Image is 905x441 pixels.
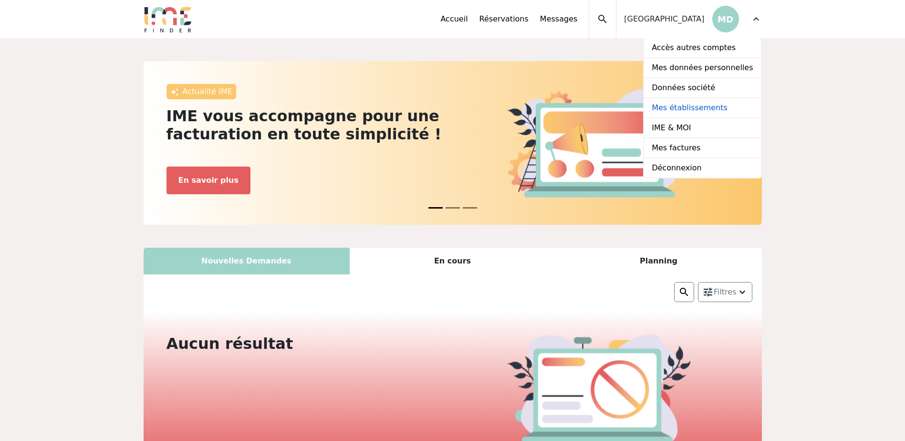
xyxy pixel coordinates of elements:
h2: Aucun résultat [166,335,447,353]
button: En savoir plus [166,167,250,194]
a: Mes données personnelles [644,58,760,78]
img: awesome.png [170,88,179,96]
button: News 2 [463,202,477,213]
span: search [597,13,608,25]
a: Données société [644,78,760,98]
img: setting.png [702,286,714,298]
a: IME & MOI [644,118,760,138]
img: Logo.png [144,6,192,32]
button: News 1 [446,202,460,213]
div: En cours [350,248,556,274]
span: expand_more [750,13,762,25]
div: Nouvelles Demandes [144,248,350,274]
span: Filtres [714,286,737,298]
a: Mes factures [644,138,760,158]
div: Actualité IME [166,84,236,99]
a: Réservations [479,13,529,25]
img: arrow_down.png [737,286,748,298]
img: search.png [678,286,690,298]
span: [GEOGRAPHIC_DATA] [624,13,704,25]
p: MD [712,6,739,32]
button: News 0 [428,202,443,213]
h2: IME vous accompagne pour une facturation en toute simplicité ! [166,107,447,144]
a: Mes établissements [644,98,760,118]
a: Accès autres comptes [644,38,760,58]
a: Accueil [440,13,468,25]
img: actu.png [507,88,690,197]
a: Messages [540,13,577,25]
div: Planning [556,248,762,274]
a: Déconnexion [644,158,760,178]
